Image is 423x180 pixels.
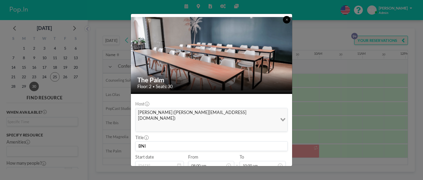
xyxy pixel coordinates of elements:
[135,135,148,141] label: Title
[135,101,149,107] label: Host
[137,84,151,89] span: Floor: 2
[137,76,286,84] h2: The Palm
[131,17,292,91] img: 537.png
[135,154,154,160] label: Start date
[188,154,198,160] label: From
[156,84,172,89] span: Seats: 30
[153,85,154,89] span: •
[240,154,244,160] label: To
[137,110,275,121] span: [PERSON_NAME] ([PERSON_NAME][EMAIL_ADDRESS][DOMAIN_NAME])
[136,108,287,131] div: Search for option
[236,156,238,168] span: -
[136,142,287,151] input: (No title)
[136,123,276,130] input: Search for option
